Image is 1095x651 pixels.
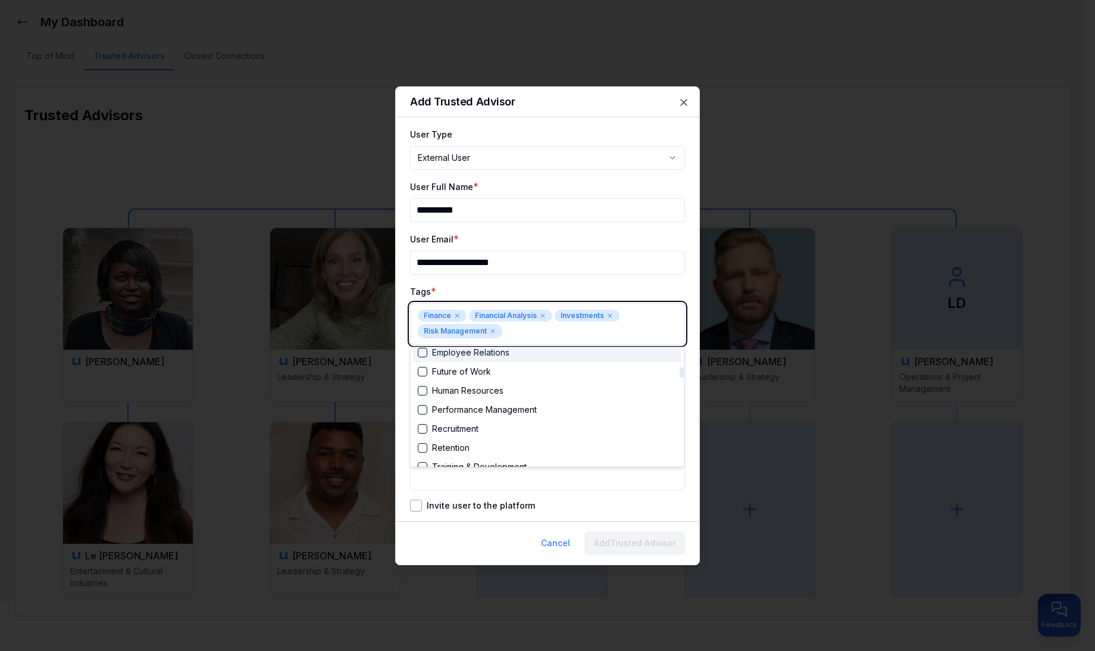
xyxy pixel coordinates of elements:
div: Employee Relations [418,347,509,359]
div: Recruitment [418,423,478,435]
div: Human Resources [418,385,503,397]
div: Performance Management [418,404,537,416]
div: Training & Development [418,461,527,473]
div: Retention [418,442,470,454]
div: Future of Work [418,366,491,378]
